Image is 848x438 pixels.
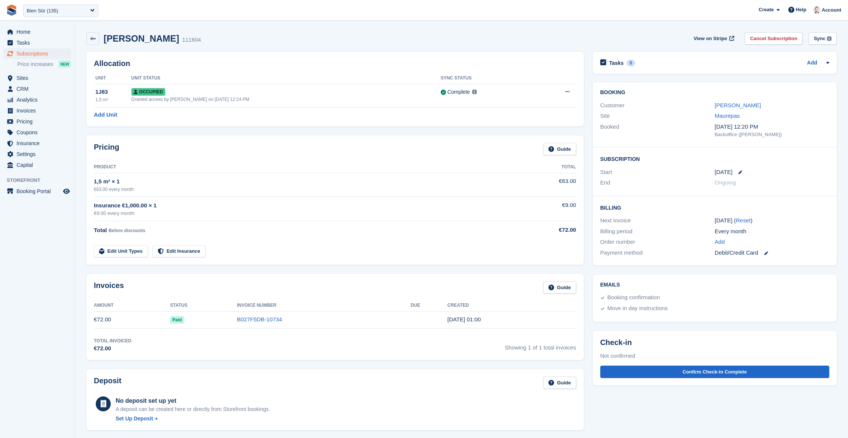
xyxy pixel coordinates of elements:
div: Complete [447,88,470,96]
div: €9.00 every month [94,210,512,217]
div: Billing period [600,227,715,236]
a: menu [4,149,71,159]
span: Insurance [17,138,62,148]
td: €72.00 [94,311,170,328]
span: Total [94,227,107,233]
td: €9.00 [512,197,576,221]
h2: Allocation [94,59,576,68]
th: Created [447,300,576,312]
span: Invoices [17,105,62,116]
th: Invoice Number [237,300,411,312]
a: Reset [736,217,750,223]
span: Tasks [17,37,62,48]
span: Home [17,27,62,37]
a: Add [807,59,817,67]
button: Sync [809,32,837,45]
div: 0 [627,60,635,66]
span: Showing 1 of 1 total invoices [505,337,576,353]
div: 1,5 m² × 1 [94,177,512,186]
h2: Check-in [600,338,829,347]
span: Account [822,6,841,14]
div: €63.00 every month [94,186,512,193]
div: Booking confirmation [607,293,660,302]
span: Analytics [17,94,62,105]
h2: Billing [600,204,829,211]
div: [DATE] 12:20 PM [715,123,829,131]
div: Next invoice [600,216,715,225]
div: Customer [600,101,715,110]
div: Sync [814,35,825,42]
th: Product [94,161,512,173]
img: stora-icon-8386f47178a22dfd0bd8f6a31ec36ba5ce8667c1dd55bd0f319d3a0aa187defe.svg [6,4,17,16]
h2: Emails [600,282,829,288]
div: €72.00 [94,344,131,353]
th: Unit Status [131,72,441,84]
a: menu [4,160,71,170]
h2: Booking [600,90,829,96]
div: Payment method [600,249,715,257]
a: menu [4,27,71,37]
a: Guide [543,143,576,155]
h2: Deposit [94,376,121,389]
a: [PERSON_NAME] [715,102,761,108]
a: menu [4,116,71,127]
a: Edit Insurance [152,245,206,258]
div: Order number [600,238,715,246]
div: 1J83 [95,88,131,96]
h2: Pricing [94,143,119,155]
div: NEW [59,60,71,68]
div: Insurance €1,000.00 × 1 [94,201,512,210]
a: menu [4,73,71,83]
a: Price increases NEW [17,60,71,68]
a: menu [4,37,71,48]
img: Jeff Knox [813,6,821,13]
div: €72.00 [512,226,576,234]
div: Set Up Deposit [116,415,153,423]
th: Unit [94,72,131,84]
h2: Invoices [94,281,124,294]
span: Before discounts [108,228,145,233]
span: Coupons [17,127,62,138]
div: Bien Sûr (135) [27,7,58,15]
div: Start [600,168,715,177]
div: 1,5 m² [95,96,131,103]
span: View on Stripe [694,35,727,42]
span: Help [796,6,806,13]
a: menu [4,105,71,116]
a: Add Unit [94,111,117,119]
div: Booked [600,123,715,138]
span: Booking Portal [17,186,62,196]
th: Total [512,161,576,173]
span: Ongoing [715,179,736,186]
span: Paid [170,316,184,324]
time: 2025-10-01 23:00:00 UTC [715,168,732,177]
a: Add [715,238,725,246]
a: Maurepas [715,112,740,119]
button: Confirm Check-in Complete [600,366,829,378]
span: Price increases [17,61,53,68]
span: CRM [17,84,62,94]
th: Amount [94,300,170,312]
a: B027F5DB-10734 [237,316,282,322]
img: icon-info-grey-7440780725fd019a000dd9b08b2336e03edf1995a4989e88bcd33f0948082b44.svg [827,36,831,41]
a: menu [4,84,71,94]
div: No deposit set up yet [116,396,270,405]
span: Settings [17,149,62,159]
a: View on Stripe [691,32,736,45]
span: Capital [17,160,62,170]
div: Not confirmed [600,351,829,361]
a: menu [4,127,71,138]
th: Due [411,300,447,312]
a: Edit Unit Types [94,245,148,258]
div: Granted access by [PERSON_NAME] on [DATE] 12:24 PM [131,96,441,103]
span: Storefront [7,177,75,184]
div: Site [600,112,715,120]
a: Guide [543,376,576,389]
a: Preview store [62,187,71,196]
h2: Tasks [609,60,624,66]
th: Status [170,300,237,312]
td: €63.00 [512,173,576,196]
div: Move in day instructions [607,304,668,313]
p: A deposit can be created here or directly from Storefront bookings. [116,405,270,413]
a: menu [4,94,71,105]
